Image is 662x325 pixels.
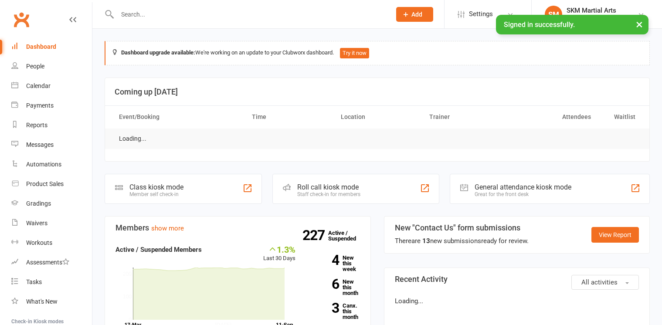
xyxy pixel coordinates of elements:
[309,254,339,267] strong: 4
[571,275,639,290] button: All activities
[421,106,510,128] th: Trainer
[396,7,433,22] button: Add
[567,7,616,14] div: SKM Martial Arts
[395,223,529,232] h3: New "Contact Us" form submissions
[115,223,360,232] h3: Members
[395,275,639,284] h3: Recent Activity
[26,141,54,148] div: Messages
[545,6,562,23] div: SM
[26,259,69,266] div: Assessments
[26,220,48,227] div: Waivers
[469,4,493,24] span: Settings
[333,106,422,128] th: Location
[11,253,92,272] a: Assessments
[10,9,32,30] a: Clubworx
[297,183,360,191] div: Roll call kiosk mode
[631,15,647,34] button: ×
[11,96,92,115] a: Payments
[111,106,244,128] th: Event/Booking
[11,213,92,233] a: Waivers
[302,229,328,242] strong: 227
[581,278,618,286] span: All activities
[11,37,92,57] a: Dashboard
[121,49,195,56] strong: Dashboard upgrade available:
[11,155,92,174] a: Automations
[599,106,643,128] th: Waitlist
[26,43,56,50] div: Dashboard
[411,11,422,18] span: Add
[510,106,599,128] th: Attendees
[263,244,295,263] div: Last 30 Days
[567,14,616,22] div: SKM Martial Arts
[395,296,639,306] p: Loading...
[26,200,51,207] div: Gradings
[422,237,430,245] strong: 13
[105,41,650,65] div: We're working on an update to your Clubworx dashboard.
[244,106,333,128] th: Time
[26,161,61,168] div: Automations
[26,180,64,187] div: Product Sales
[504,20,575,29] span: Signed in successfully.
[328,223,367,248] a: 227Active / Suspended
[11,57,92,76] a: People
[11,292,92,311] a: What's New
[115,8,385,20] input: Search...
[591,227,639,243] a: View Report
[11,135,92,155] a: Messages
[297,191,360,197] div: Staff check-in for members
[115,88,640,96] h3: Coming up [DATE]
[340,48,369,58] button: Try it now
[309,255,360,272] a: 4New this week
[111,129,154,149] td: Loading...
[11,233,92,253] a: Workouts
[475,183,571,191] div: General attendance kiosk mode
[26,102,54,109] div: Payments
[11,272,92,292] a: Tasks
[309,279,360,296] a: 6New this month
[309,301,339,315] strong: 3
[309,303,360,320] a: 3Canx. this month
[11,174,92,194] a: Product Sales
[151,224,184,232] a: show more
[129,183,183,191] div: Class kiosk mode
[395,236,529,246] div: There are new submissions ready for review.
[129,191,183,197] div: Member self check-in
[26,82,51,89] div: Calendar
[263,244,295,254] div: 1.3%
[26,278,42,285] div: Tasks
[11,115,92,135] a: Reports
[115,246,202,254] strong: Active / Suspended Members
[26,239,52,246] div: Workouts
[11,194,92,213] a: Gradings
[475,191,571,197] div: Great for the front desk
[26,122,48,129] div: Reports
[309,278,339,291] strong: 6
[26,63,44,70] div: People
[11,76,92,96] a: Calendar
[26,298,58,305] div: What's New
